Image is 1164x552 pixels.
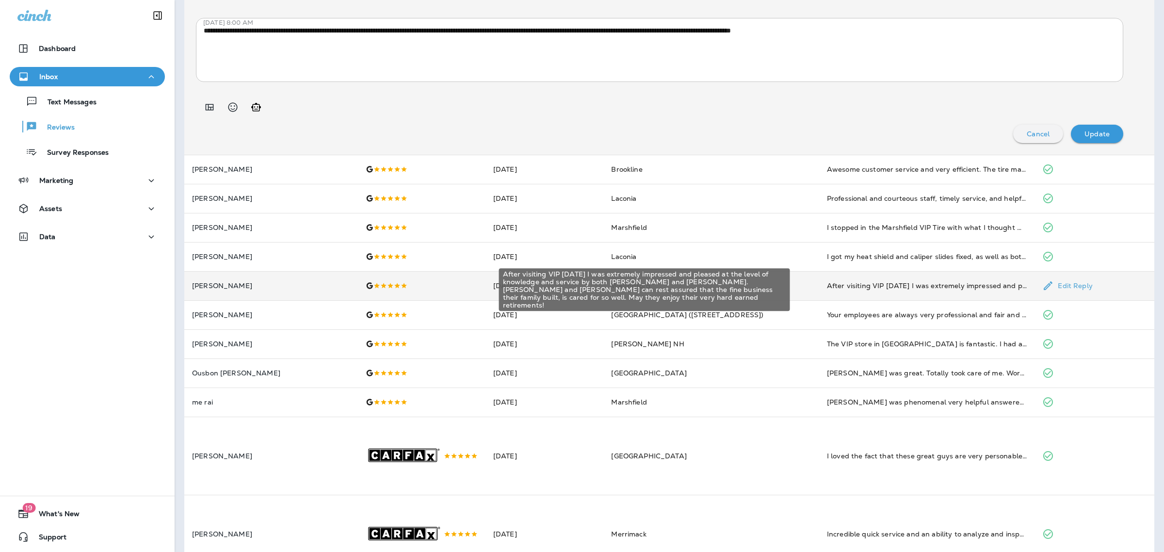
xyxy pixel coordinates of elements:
[485,300,604,329] td: [DATE]
[485,388,604,417] td: [DATE]
[203,19,1131,27] p: [DATE] 8:00 AM
[192,311,350,319] p: [PERSON_NAME]
[39,233,56,241] p: Data
[192,530,350,538] p: [PERSON_NAME]
[10,504,165,523] button: 19What's New
[38,98,97,107] p: Text Messages
[1027,130,1050,138] p: Cancel
[10,527,165,547] button: Support
[192,253,350,260] p: [PERSON_NAME]
[611,252,636,261] span: Laconia
[485,358,604,388] td: [DATE]
[192,224,350,231] p: [PERSON_NAME]
[827,194,1027,203] div: Professional and courteous staff, timely service, and helpful in answering my questions and conce...
[611,310,763,319] span: [GEOGRAPHIC_DATA] ([STREET_ADDRESS])
[499,268,790,311] div: After visiting VIP [DATE] I was extremely impressed and pleased at the level of knowledge and ser...
[485,329,604,358] td: [DATE]
[485,417,604,495] td: [DATE]
[485,271,604,300] td: [DATE]
[39,45,76,52] p: Dashboard
[10,91,165,112] button: Text Messages
[192,452,350,460] p: [PERSON_NAME]
[29,510,80,521] span: What's New
[827,164,1027,174] div: Awesome customer service and very efficient. The tire maintenance plan pays for itself with the s...
[1013,125,1063,143] button: Cancel
[192,369,350,377] p: Ousbon [PERSON_NAME]
[611,223,647,232] span: Marshfield
[611,398,647,406] span: Marshfield
[10,142,165,162] button: Survey Responses
[192,282,350,290] p: [PERSON_NAME]
[611,340,684,348] span: [PERSON_NAME] NH
[827,397,1027,407] div: Julie was phenomenal very helpful answered all my questions
[192,398,350,406] p: me rai
[827,368,1027,378] div: Marco was great. Totally took care of me. Work has been great no issues after two weeks of drivin...
[827,252,1027,261] div: I got my heat shield and caliper slides fixed, as well as both headlights replaced. The workers w...
[1071,125,1123,143] button: Update
[10,39,165,58] button: Dashboard
[10,227,165,246] button: Data
[485,213,604,242] td: [DATE]
[223,97,242,117] button: Select an emoji
[37,123,75,132] p: Reviews
[39,73,58,81] p: Inbox
[611,530,646,538] span: Merrimack
[827,281,1027,291] div: After visiting VIP yesterday I was extremely impressed and pleased at the level of knowledge and ...
[22,503,35,513] span: 19
[39,205,62,212] p: Assets
[827,529,1027,539] div: Incredible quick service and an ability to analyze and inspect the overall condition of the entir...
[827,310,1027,320] div: Your employees are always very professional and fair and understanding. I've been going to the Ro...
[1054,282,1092,290] p: Edit Reply
[144,6,171,25] button: Collapse Sidebar
[37,148,109,158] p: Survey Responses
[192,340,350,348] p: [PERSON_NAME]
[485,155,604,184] td: [DATE]
[611,165,642,174] span: Brookline
[827,339,1027,349] div: The VIP store in Gorham is fantastic. I had a slow leak in a tire as I was driving through Saturd...
[39,177,73,184] p: Marketing
[611,369,686,377] span: [GEOGRAPHIC_DATA]
[246,97,266,117] button: Generate AI response
[10,67,165,86] button: Inbox
[10,171,165,190] button: Marketing
[10,116,165,137] button: Reviews
[29,533,66,545] span: Support
[192,195,350,202] p: [PERSON_NAME]
[611,194,636,203] span: Laconia
[10,199,165,218] button: Assets
[485,242,604,271] td: [DATE]
[192,165,350,173] p: [PERSON_NAME]
[485,184,604,213] td: [DATE]
[827,451,1027,461] div: I loved the fact that these great guys are very personable, and great mechanics. My breaks starti...
[1084,130,1110,138] p: Update
[827,223,1027,232] div: I stopped in the Marshfield VIP Tire with what I thought was a nail in tire. Julie provided Excel...
[611,452,686,460] span: [GEOGRAPHIC_DATA]
[200,97,219,117] button: Add in a premade template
